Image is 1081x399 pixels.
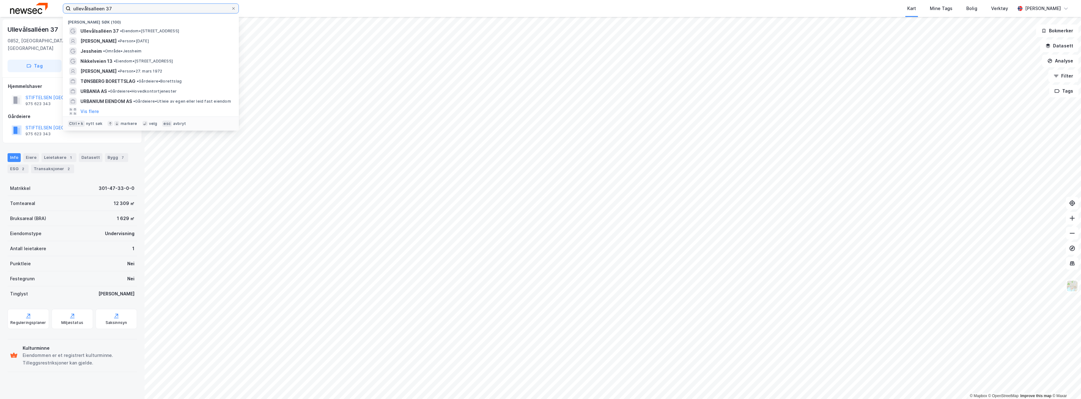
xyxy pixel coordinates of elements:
[118,69,120,73] span: •
[120,29,179,34] span: Eiendom • [STREET_ADDRESS]
[80,108,99,115] button: Vis flere
[25,132,51,137] div: 975 623 343
[1042,55,1078,67] button: Analyse
[20,166,26,172] div: 2
[118,69,162,74] span: Person • 27. mars 1972
[8,60,62,72] button: Tag
[114,200,134,207] div: 12 309 ㎡
[162,121,172,127] div: esc
[10,245,46,252] div: Antall leietakere
[68,154,74,161] div: 1
[86,121,103,126] div: nytt søk
[80,57,112,65] span: Nikkelveien 13
[114,59,116,63] span: •
[80,98,132,105] span: URBANIUM EIENDOM AS
[10,3,48,14] img: newsec-logo.f6e21ccffca1b3a03d2d.png
[68,121,85,127] div: Ctrl + k
[80,67,117,75] span: [PERSON_NAME]
[8,83,137,90] div: Hjemmelshaver
[1050,369,1081,399] iframe: Chat Widget
[991,5,1008,12] div: Verktøy
[1048,70,1078,82] button: Filter
[1036,24,1078,37] button: Bokmerker
[10,230,41,237] div: Eiendomstype
[105,153,128,162] div: Bygg
[137,79,182,84] span: Gårdeiere • Borettslag
[10,200,35,207] div: Tomteareal
[121,121,137,126] div: markere
[117,215,134,222] div: 1 629 ㎡
[10,320,46,325] div: Reguleringsplaner
[970,394,987,398] a: Mapbox
[10,215,46,222] div: Bruksareal (BRA)
[10,185,30,192] div: Matrikkel
[23,344,134,352] div: Kulturminne
[23,153,39,162] div: Eiere
[988,394,1019,398] a: OpenStreetMap
[8,24,59,35] div: Ullevålsalléen 37
[114,59,173,64] span: Eiendom • [STREET_ADDRESS]
[8,164,29,173] div: ESG
[80,27,119,35] span: Ullevålsalléen 37
[1049,85,1078,97] button: Tags
[105,230,134,237] div: Undervisning
[1066,280,1078,292] img: Z
[65,166,72,172] div: 2
[25,101,51,106] div: 975 623 343
[10,290,28,298] div: Tinglyst
[10,275,35,283] div: Festegrunn
[61,320,83,325] div: Miljøstatus
[127,275,134,283] div: Nei
[108,89,110,94] span: •
[8,37,89,52] div: 0852, [GEOGRAPHIC_DATA], [GEOGRAPHIC_DATA]
[1020,394,1051,398] a: Improve this map
[8,153,21,162] div: Info
[71,4,231,13] input: Søk på adresse, matrikkel, gårdeiere, leietakere eller personer
[127,260,134,267] div: Nei
[173,121,186,126] div: avbryt
[8,113,137,120] div: Gårdeiere
[80,47,102,55] span: Jessheim
[120,29,122,33] span: •
[23,352,134,367] div: Eiendommen er et registrert kulturminne. Tilleggsrestriksjoner kan gjelde.
[106,320,127,325] div: Saksinnsyn
[63,15,239,26] div: [PERSON_NAME] søk (100)
[930,5,952,12] div: Mine Tags
[103,49,105,53] span: •
[80,37,117,45] span: [PERSON_NAME]
[98,290,134,298] div: [PERSON_NAME]
[31,164,74,173] div: Transaksjoner
[966,5,977,12] div: Bolig
[149,121,157,126] div: velg
[80,78,135,85] span: TØNSBERG BORETTSLAG
[137,79,139,84] span: •
[1040,40,1078,52] button: Datasett
[10,260,31,267] div: Punktleie
[1025,5,1061,12] div: [PERSON_NAME]
[1050,369,1081,399] div: Kontrollprogram for chat
[118,39,120,43] span: •
[907,5,916,12] div: Kart
[133,99,231,104] span: Gårdeiere • Utleie av egen eller leid fast eiendom
[79,153,102,162] div: Datasett
[119,154,126,161] div: 7
[99,185,134,192] div: 301-47-33-0-0
[133,99,135,104] span: •
[41,153,76,162] div: Leietakere
[108,89,177,94] span: Gårdeiere • Hovedkontortjenester
[132,245,134,252] div: 1
[103,49,141,54] span: Område • Jessheim
[118,39,149,44] span: Person • [DATE]
[80,88,107,95] span: URBANIA AS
